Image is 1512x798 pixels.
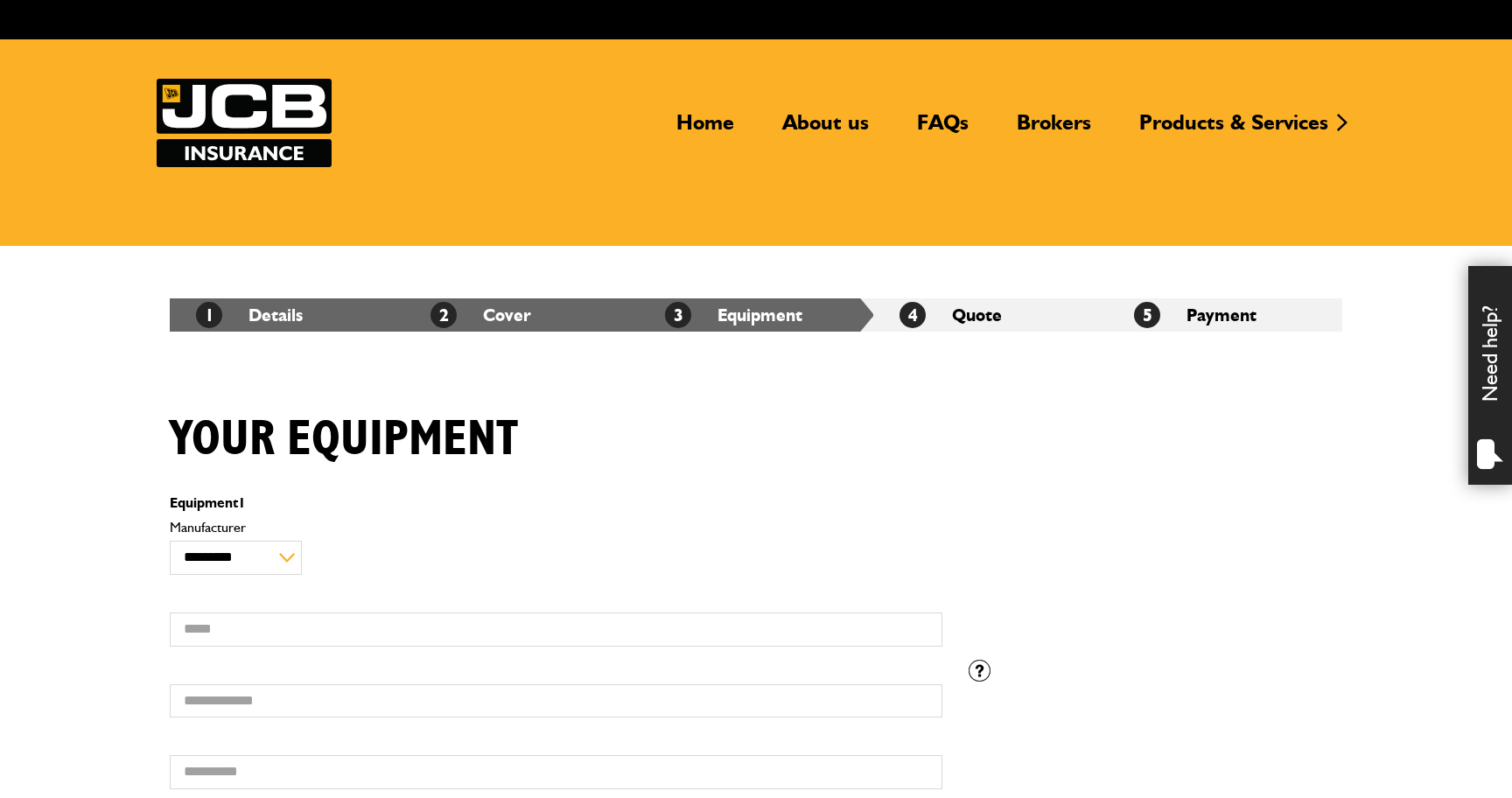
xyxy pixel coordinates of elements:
[170,410,518,469] h1: Your equipment
[663,109,747,150] a: Home
[157,79,332,167] img: JCB Insurance Services logo
[665,302,691,328] span: 3
[769,109,882,150] a: About us
[1004,109,1104,150] a: Brokers
[196,302,222,328] span: 1
[899,302,926,328] span: 4
[873,298,1108,332] li: Quote
[430,302,457,328] span: 2
[196,304,303,325] a: 1Details
[1108,298,1342,332] li: Payment
[170,496,942,510] p: Equipment
[1126,109,1341,150] a: Products & Services
[639,298,873,332] li: Equipment
[904,109,982,150] a: FAQs
[238,494,246,511] span: 1
[170,521,942,535] label: Manufacturer
[1468,266,1512,485] div: Need help?
[1134,302,1160,328] span: 5
[430,304,531,325] a: 2Cover
[157,79,332,167] a: JCB Insurance Services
